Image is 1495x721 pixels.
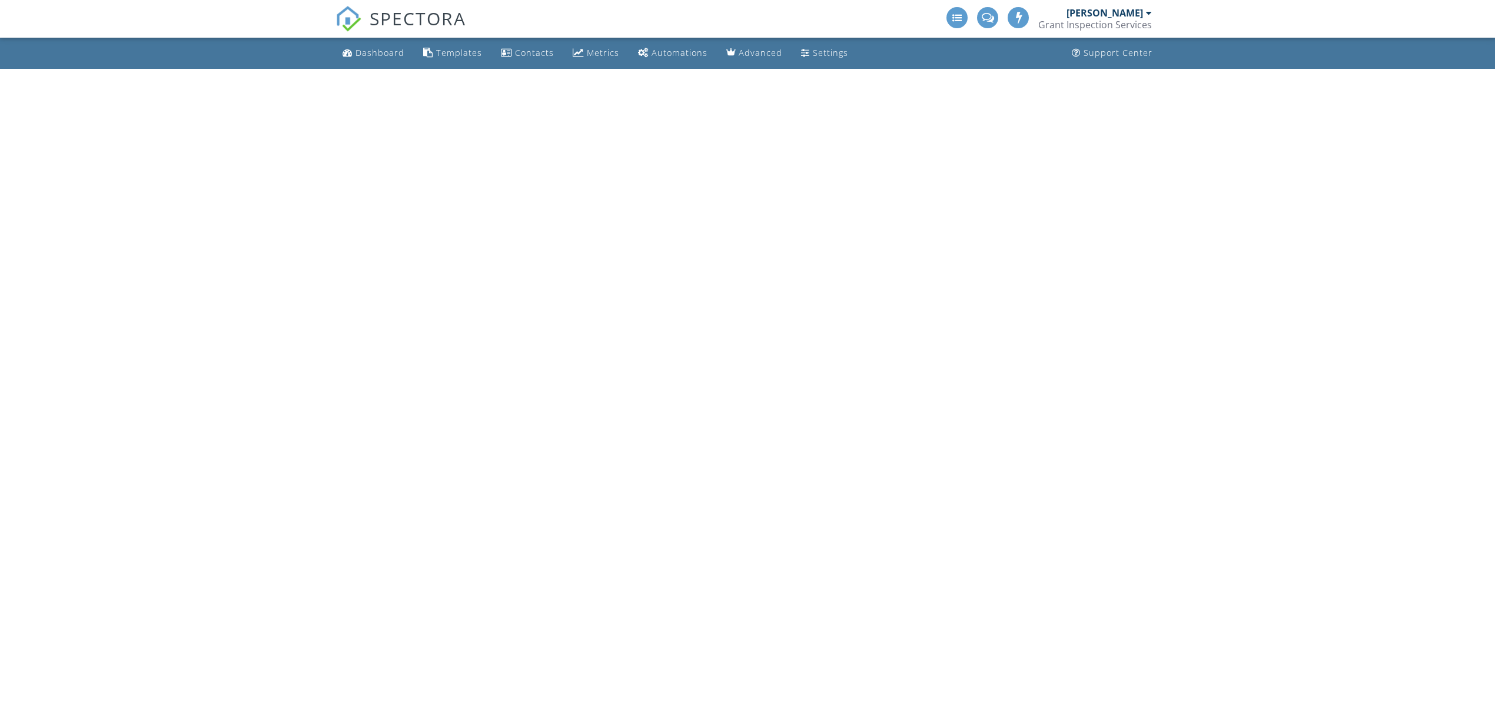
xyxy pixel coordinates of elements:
div: Settings [813,47,848,58]
a: Metrics [568,42,624,64]
div: [PERSON_NAME] [1067,7,1143,19]
a: Dashboard [338,42,409,64]
div: Advanced [739,47,782,58]
a: Advanced [722,42,787,64]
div: Dashboard [356,47,404,58]
a: SPECTORA [335,16,466,41]
a: Settings [796,42,853,64]
a: Support Center [1067,42,1157,64]
a: Contacts [496,42,559,64]
div: Contacts [515,47,554,58]
span: SPECTORA [370,6,466,31]
div: Metrics [587,47,619,58]
div: Grant Inspection Services [1038,19,1152,31]
a: Automations (Advanced) [633,42,712,64]
div: Templates [436,47,482,58]
div: Support Center [1084,47,1152,58]
div: Automations [652,47,707,58]
a: Templates [418,42,487,64]
img: The Best Home Inspection Software - Spectora [335,6,361,32]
